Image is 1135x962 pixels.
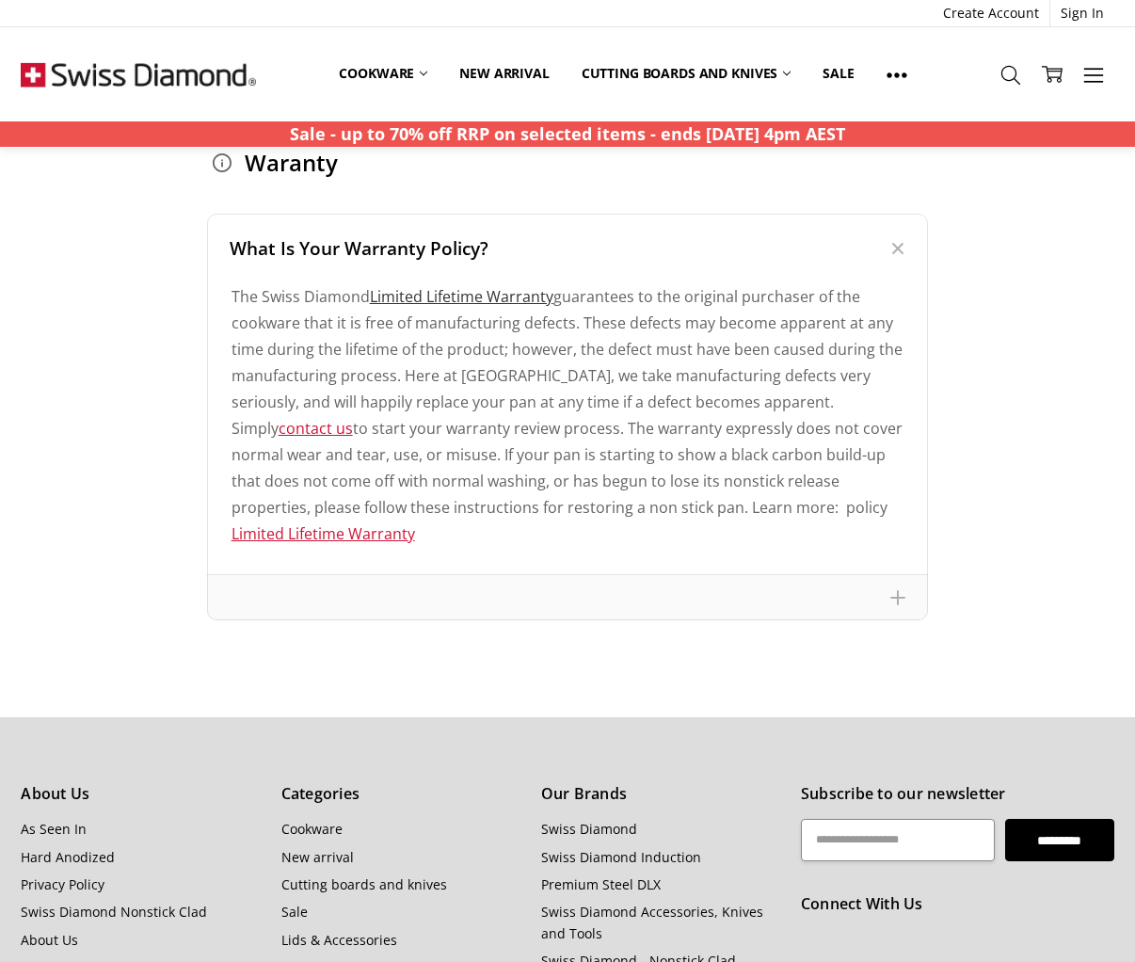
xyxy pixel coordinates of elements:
[207,214,929,283] div: What Is Your Warranty Policy?
[541,875,661,893] a: Premium Steel DLX
[230,236,906,261] div: What Is Your Warranty Policy?
[541,782,780,807] h5: Our Brands
[21,931,78,949] a: About Us
[370,286,553,307] a: Limited Lifetime Warranty
[281,820,343,838] a: Cookware
[541,820,637,838] a: Swiss Diamond
[801,892,1114,917] h5: Connect With Us
[290,122,845,145] strong: Sale - up to 70% off RRP on selected items - ends [DATE] 4pm AEST
[232,418,903,518] span: to start your warranty review process. The warranty expressly does not cover normal wear and tear...
[21,820,87,838] a: As Seen In
[281,903,308,921] a: Sale
[801,782,1114,807] h5: Subscribe to our newsletter
[232,523,415,544] a: Limited Lifetime Warranty
[21,848,115,866] a: Hard Anodized
[232,286,903,439] span: guarantees to the original purchaser of the cookware that it is free of manufacturing defects. Th...
[871,53,923,95] a: Show All
[541,848,701,866] a: Swiss Diamond Induction
[232,286,370,307] span: The Swiss Diamond
[807,53,870,94] a: Sale
[21,27,256,121] img: Free Shipping On Every Order
[279,418,353,439] a: contact us
[443,53,565,94] a: New arrival
[21,875,104,893] a: Privacy Policy
[21,903,207,921] a: Swiss Diamond Nonstick Clad
[541,903,763,941] a: Swiss Diamond Accessories, Knives and Tools
[281,875,447,893] a: Cutting boards and knives
[21,782,260,807] h5: About Us
[566,53,807,94] a: Cutting boards and knives
[323,53,443,94] a: Cookware
[281,848,354,866] a: New arrival
[245,148,338,177] span: Waranty
[281,931,397,949] a: Lids & Accessories
[281,782,520,807] h5: Categories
